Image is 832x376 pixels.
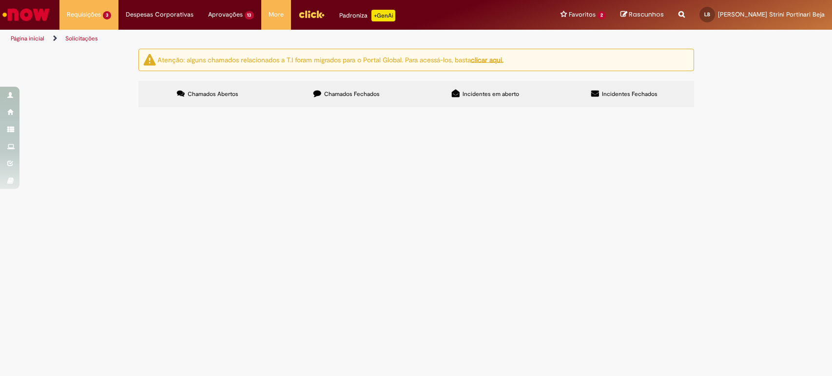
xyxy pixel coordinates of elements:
[298,7,325,21] img: click_logo_yellow_360x200.png
[126,10,193,19] span: Despesas Corporativas
[629,10,664,19] span: Rascunhos
[371,10,395,21] p: +GenAi
[103,11,111,19] span: 3
[569,10,596,19] span: Favoritos
[188,90,238,98] span: Chamados Abertos
[67,10,101,19] span: Requisições
[718,10,825,19] span: [PERSON_NAME] Strini Portinari Beja
[1,5,51,24] img: ServiceNow
[157,55,503,64] ng-bind-html: Atenção: alguns chamados relacionados a T.I foram migrados para o Portal Global. Para acessá-los,...
[11,35,44,42] a: Página inicial
[620,10,664,19] a: Rascunhos
[339,10,395,21] div: Padroniza
[269,10,284,19] span: More
[471,55,503,64] a: clicar aqui.
[7,30,547,48] ul: Trilhas de página
[704,11,710,18] span: LB
[598,11,606,19] span: 2
[602,90,658,98] span: Incidentes Fechados
[245,11,254,19] span: 13
[324,90,380,98] span: Chamados Fechados
[65,35,98,42] a: Solicitações
[463,90,519,98] span: Incidentes em aberto
[208,10,243,19] span: Aprovações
